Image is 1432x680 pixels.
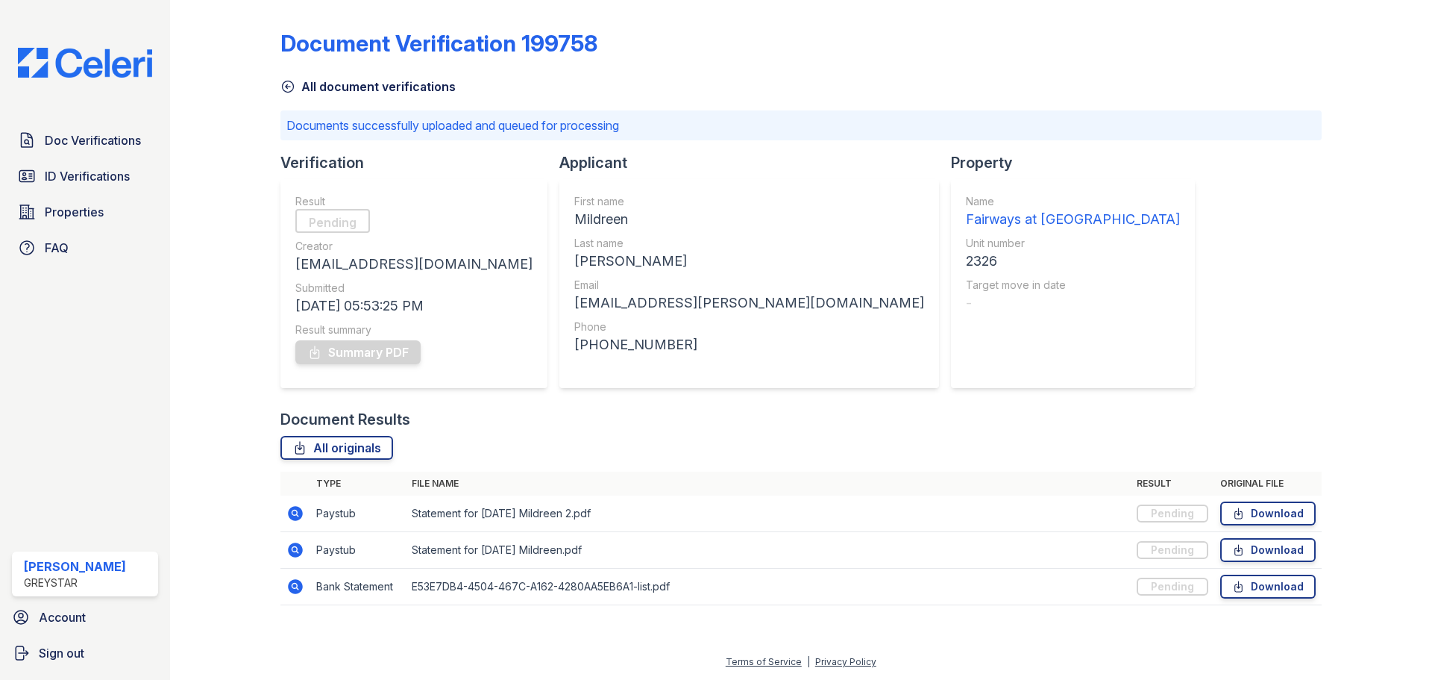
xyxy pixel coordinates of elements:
[406,532,1131,569] td: Statement for [DATE] Mildreen.pdf
[574,236,924,251] div: Last name
[1137,578,1208,596] div: Pending
[966,194,1180,230] a: Name Fairways at [GEOGRAPHIC_DATA]
[295,296,533,316] div: [DATE] 05:53:25 PM
[280,152,559,173] div: Verification
[12,233,158,263] a: FAQ
[574,194,924,209] div: First name
[574,278,924,293] div: Email
[6,602,164,632] a: Account
[966,236,1180,251] div: Unit number
[1137,541,1208,559] div: Pending
[966,278,1180,293] div: Target move in date
[559,152,951,173] div: Applicant
[39,608,86,626] span: Account
[24,558,126,575] div: [PERSON_NAME]
[295,254,533,275] div: [EMAIL_ADDRESS][DOMAIN_NAME]
[1131,472,1214,496] th: Result
[6,638,164,668] a: Sign out
[1220,538,1316,562] a: Download
[295,209,370,233] div: Pending
[1137,505,1208,523] div: Pending
[406,496,1131,532] td: Statement for [DATE] Mildreen 2.pdf
[726,656,802,667] a: Terms of Service
[406,569,1131,605] td: E53E7DB4-4504-467C-A162-4280AA5EB6A1-list.pdf
[1214,472,1322,496] th: Original file
[24,575,126,590] div: Greystar
[574,334,924,355] div: [PHONE_NUMBER]
[574,209,924,230] div: Mildreen
[966,251,1180,272] div: 2326
[45,239,69,257] span: FAQ
[45,131,141,149] span: Doc Verifications
[406,472,1131,496] th: File name
[45,167,130,185] span: ID Verifications
[39,644,84,662] span: Sign out
[807,656,810,667] div: |
[45,203,104,221] span: Properties
[1220,575,1316,599] a: Download
[574,293,924,314] div: [EMAIL_ADDRESS][PERSON_NAME][DOMAIN_NAME]
[12,161,158,191] a: ID Verifications
[6,48,164,78] img: CE_Logo_Blue-a8612792a0a2168367f1c8372b55b34899dd931a85d93a1a3d3e32e68fde9ad4.png
[310,496,406,532] td: Paystub
[574,319,924,334] div: Phone
[12,197,158,227] a: Properties
[12,125,158,155] a: Doc Verifications
[966,194,1180,209] div: Name
[280,30,597,57] div: Document Verification 199758
[951,152,1207,173] div: Property
[280,436,393,460] a: All originals
[310,472,406,496] th: Type
[295,239,533,254] div: Creator
[574,251,924,272] div: [PERSON_NAME]
[286,116,1316,134] p: Documents successfully uploaded and queued for processing
[310,532,406,569] td: Paystub
[280,409,410,430] div: Document Results
[966,293,1180,314] div: -
[295,281,533,296] div: Submitted
[280,78,456,96] a: All document verifications
[815,656,876,667] a: Privacy Policy
[966,209,1180,230] div: Fairways at [GEOGRAPHIC_DATA]
[295,194,533,209] div: Result
[1220,502,1316,525] a: Download
[295,322,533,337] div: Result summary
[310,569,406,605] td: Bank Statement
